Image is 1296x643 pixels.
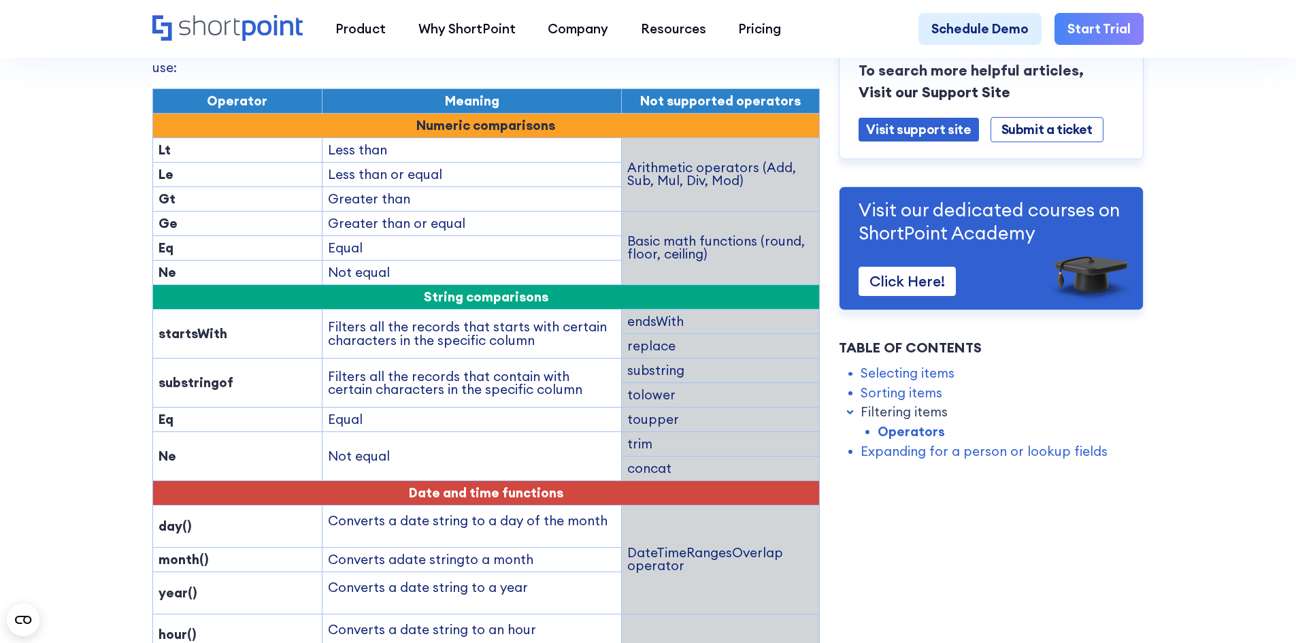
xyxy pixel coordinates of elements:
strong: startsWith [159,325,227,342]
div: Product [335,19,386,39]
td: Not equal [322,432,622,481]
td: substring [622,359,820,383]
div: DateTimeRangesOverlap operator [627,546,814,572]
strong: Ne [159,448,176,464]
p: Converts a date string to an hour [328,620,616,640]
strong: Eq [159,411,173,427]
td: Converts a to a month [322,547,622,572]
div: Resources [641,19,706,39]
a: Company [531,13,625,46]
span: Meaning [445,93,499,109]
td: Filters all the records that starts with certain characters in the specific column [322,309,622,358]
span: Not supported operators [640,93,801,109]
a: Home [152,15,303,43]
strong: month() [159,551,209,567]
td: trim [622,432,820,457]
a: Schedule Demo [918,13,1042,46]
a: Start Trial [1054,13,1144,46]
a: Click Here! [859,266,956,295]
iframe: Chat Widget [1051,485,1296,643]
div: Table of Contents [839,337,1144,358]
div: Company [548,19,608,39]
strong: Gt [159,191,176,207]
a: Why ShortPoint [402,13,532,46]
span: Date and time functions [409,484,563,501]
strong: day() [159,518,192,534]
p: Converts a date string to a day of the month [328,511,616,531]
td: Less than or equal [322,162,622,186]
a: Selecting items [861,363,954,383]
strong: Eq [159,240,173,256]
a: Operators [878,422,945,442]
td: Less than [322,137,622,162]
p: Visit our dedicated courses on ShortPoint Academy [859,197,1124,244]
strong: Le [159,166,173,182]
span: String comparisons [424,288,548,305]
a: Sorting items [861,382,942,402]
a: Pricing [722,13,798,46]
a: Filtering items [861,402,948,422]
strong: Ne [159,264,176,280]
a: Visit support site [859,117,978,141]
td: Equal [322,408,622,432]
td: tolower [622,383,820,408]
button: Open CMP widget [7,604,39,636]
td: replace [622,334,820,359]
td: Basic math functions (round, floor, ceiling) [622,211,820,284]
div: Why ShortPoint [418,19,516,39]
td: Greater than or equal [322,211,622,235]
a: Submit a ticket [991,116,1103,142]
strong: hour( [159,626,192,642]
td: Equal [322,235,622,260]
div: Pricing [738,19,781,39]
td: Filters all the records that contain with certain characters in the specific column [322,359,622,408]
strong: substringof [159,374,233,391]
td: toupper [622,408,820,432]
a: Resources [625,13,722,46]
td: Arithmetic operators (Add, Sub, Mul, Div, Mod) [622,137,820,211]
strong: year() [159,584,197,601]
strong: Numeric comparisons [416,117,555,133]
strong: Lt [159,142,171,158]
span: date string [397,551,465,567]
strong: Ge [159,215,178,231]
p: Converts a date string to a year [328,578,616,597]
td: Not equal [322,260,622,284]
span: Operator [207,93,267,109]
div: Widget de chat [1051,485,1296,643]
strong: ) [192,626,197,642]
td: endsWith [622,309,820,333]
td: Greater than [322,186,622,211]
p: To search more helpful articles, Visit our Support Site [859,59,1124,103]
td: concat [622,457,820,481]
a: Product [319,13,402,46]
a: Expanding for a person or lookup fields [861,441,1108,461]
